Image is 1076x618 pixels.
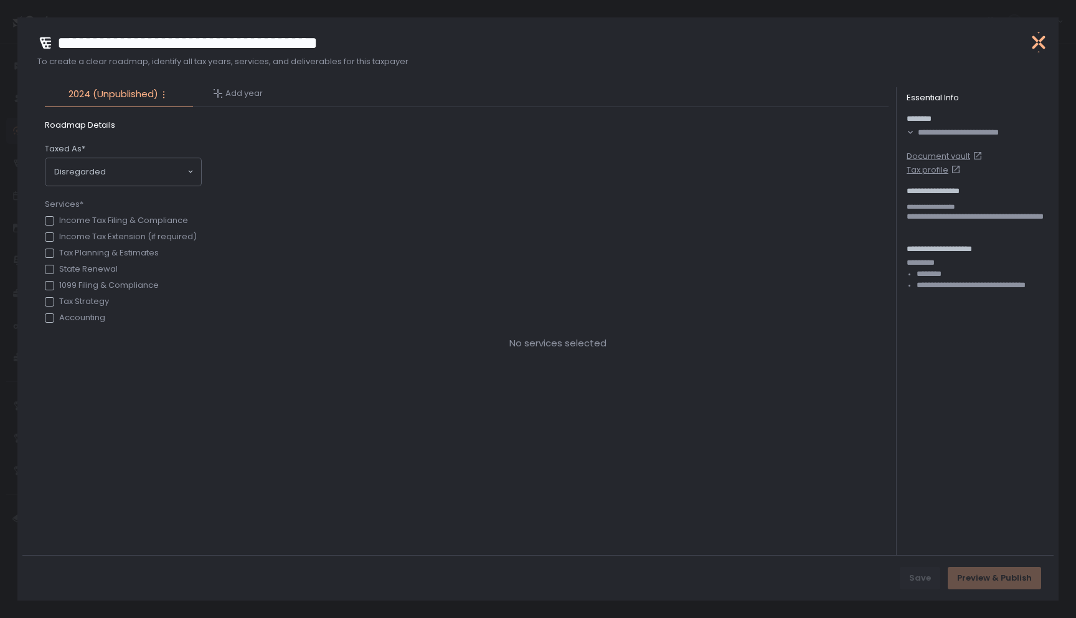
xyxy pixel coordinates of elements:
[907,92,1049,103] div: Essential Info
[45,199,197,210] span: Services*
[45,158,201,186] div: Search for option
[37,56,1019,67] span: To create a clear roadmap, identify all tax years, services, and deliverables for this taxpayer
[907,151,1049,162] a: Document vault
[907,164,1049,176] a: Tax profile
[106,166,186,178] input: Search for option
[509,336,606,351] span: No services selected
[213,88,263,99] button: Add year
[45,120,202,131] span: Roadmap Details
[68,87,158,102] span: 2024 (Unpublished)
[54,166,106,178] span: Disregarded
[45,143,85,154] span: Taxed As*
